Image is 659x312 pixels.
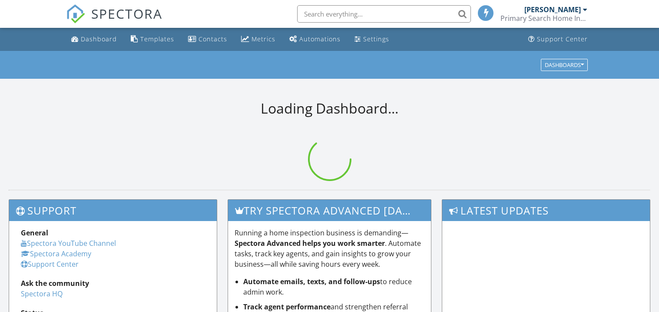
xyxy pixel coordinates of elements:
a: Metrics [238,31,279,47]
input: Search everything... [297,5,471,23]
div: Dashboard [81,35,117,43]
a: Support Center [525,31,591,47]
a: Automations (Basic) [286,31,344,47]
img: The Best Home Inspection Software - Spectora [66,4,85,23]
a: Contacts [185,31,231,47]
li: to reduce admin work. [243,276,424,297]
span: SPECTORA [91,4,162,23]
strong: Spectora Advanced helps you work smarter [235,238,385,248]
div: Settings [363,35,389,43]
a: SPECTORA [66,12,162,30]
div: Automations [299,35,341,43]
div: Primary Search Home Inspections [500,14,587,23]
a: Support Center [21,259,79,269]
h3: Support [9,200,217,221]
a: Spectora YouTube Channel [21,238,116,248]
strong: General [21,228,48,238]
strong: Automate emails, texts, and follow-ups [243,277,380,286]
a: Spectora HQ [21,289,63,299]
div: Dashboards [545,62,584,68]
div: Contacts [199,35,227,43]
div: Support Center [537,35,588,43]
strong: Track agent performance [243,302,331,312]
p: Running a home inspection business is demanding— . Automate tasks, track key agents, and gain ins... [235,228,424,269]
div: [PERSON_NAME] [524,5,581,14]
div: Metrics [252,35,275,43]
button: Dashboards [541,59,588,71]
div: Ask the community [21,278,205,289]
a: Templates [127,31,178,47]
a: Dashboard [68,31,120,47]
h3: Try spectora advanced [DATE] [228,200,431,221]
div: Templates [140,35,174,43]
a: Settings [351,31,393,47]
h3: Latest Updates [442,200,650,221]
a: Spectora Academy [21,249,91,258]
